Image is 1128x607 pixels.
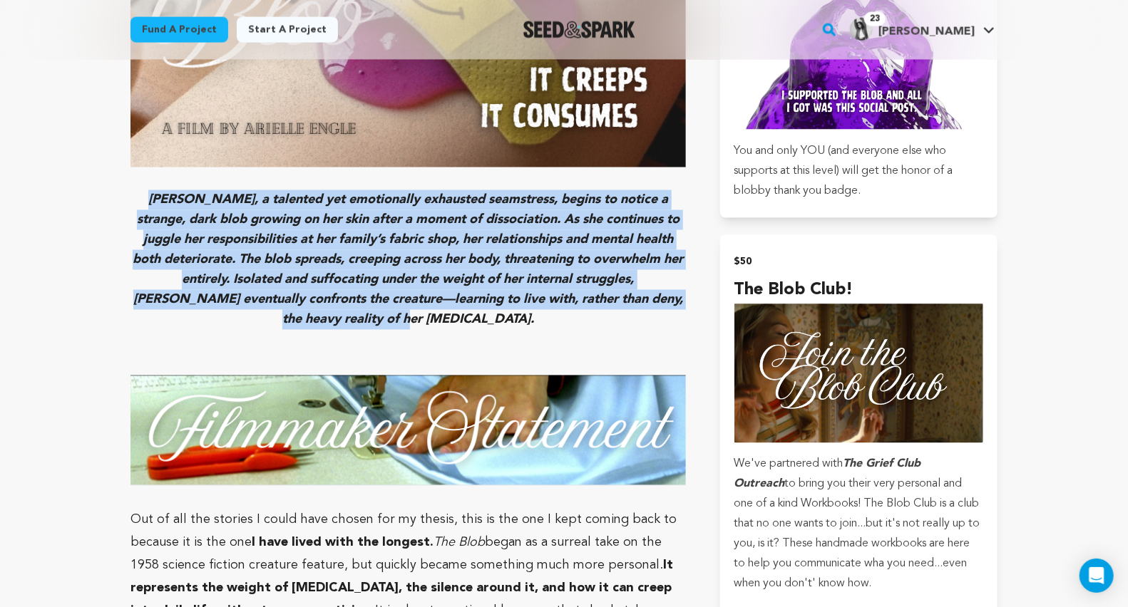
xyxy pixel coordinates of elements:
em: The Blob [434,536,485,549]
img: b63d74774e80a379.jpg [850,18,873,41]
div: Open Intercom Messenger [1080,559,1114,593]
p: We've partnered with to bring you their very personal and one of a kind Workbooks! The Blob Club ... [734,455,983,594]
div: Elitia D.'s Profile [850,18,975,41]
img: Seed&Spark Logo Dark Mode [523,21,635,38]
img: incentive [734,303,983,443]
h4: The Blob Club! [734,278,983,303]
strong: I have lived with the longest. [252,536,434,549]
img: 1756868165-Screenshot%202025-09-02%20at%2010.55.48%E2%80%AFPM.png [130,375,686,486]
a: Fund a project [130,17,228,43]
p: You and only YOU (and everyone else who supports at this level) will get the honor of a blobby th... [734,141,983,201]
a: Elitia D.'s Profile [847,15,998,41]
a: Seed&Spark Homepage [523,21,635,38]
span: Elitia D.'s Profile [847,15,998,45]
span: [PERSON_NAME] [878,26,975,38]
em: The Grief Club Outreach [734,459,921,490]
h2: $50 [734,252,983,272]
em: [PERSON_NAME], a talented yet emotionally exhausted seamstress, begins to notice a strange, dark ... [133,194,683,326]
span: 23 [864,12,886,26]
a: Start a project [237,17,338,43]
